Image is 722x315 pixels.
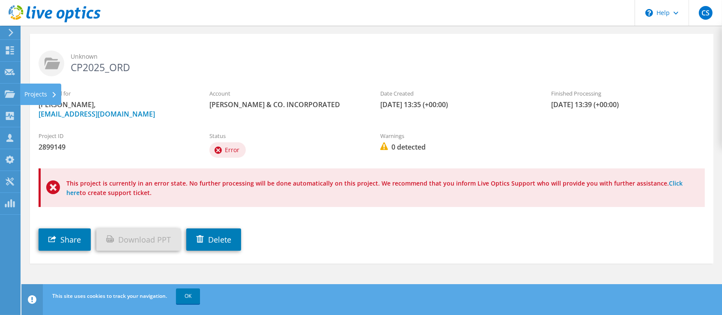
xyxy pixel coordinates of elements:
[39,89,192,98] label: Prepared for
[380,142,534,152] span: 0 detected
[39,228,91,251] a: Share
[71,52,705,61] span: Unknown
[39,109,155,119] a: [EMAIL_ADDRESS][DOMAIN_NAME]
[39,132,192,140] label: Project ID
[551,100,705,109] span: [DATE] 13:39 (+00:00)
[39,51,705,72] h2: CP2025_ORD
[209,89,363,98] label: Account
[209,132,363,140] label: Status
[96,228,181,251] a: Download PPT
[209,100,363,109] span: [PERSON_NAME] & CO. INCORPORATED
[20,84,61,105] div: Projects
[39,100,192,119] span: [PERSON_NAME],
[66,179,688,198] p: This project is currently in an error state. No further processing will be done automatically on ...
[186,228,241,251] a: Delete
[380,89,534,98] label: Date Created
[699,6,713,20] span: CS
[39,142,192,152] span: 2899149
[225,146,239,154] span: Error
[176,288,200,304] a: OK
[52,292,167,300] span: This site uses cookies to track your navigation.
[645,9,653,17] svg: \n
[380,132,534,140] label: Warnings
[380,100,534,109] span: [DATE] 13:35 (+00:00)
[551,89,705,98] label: Finished Processing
